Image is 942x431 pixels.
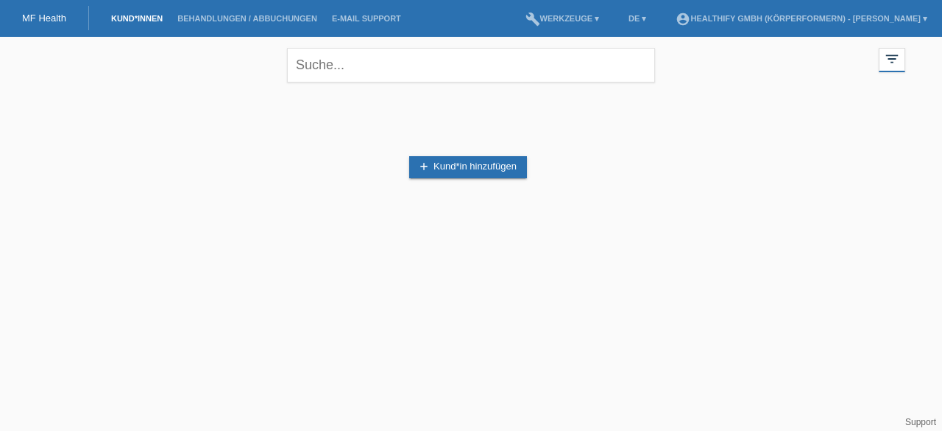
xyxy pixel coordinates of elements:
[621,14,654,23] a: DE ▾
[676,12,690,27] i: account_circle
[668,14,935,23] a: account_circleHealthify GmbH (Körperformern) - [PERSON_NAME] ▾
[905,417,936,427] a: Support
[325,14,408,23] a: E-Mail Support
[418,161,430,172] i: add
[287,48,655,83] input: Suche...
[409,156,527,178] a: addKund*in hinzufügen
[104,14,170,23] a: Kund*innen
[884,51,900,67] i: filter_list
[22,13,66,24] a: MF Health
[518,14,607,23] a: buildWerkzeuge ▾
[525,12,540,27] i: build
[170,14,325,23] a: Behandlungen / Abbuchungen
